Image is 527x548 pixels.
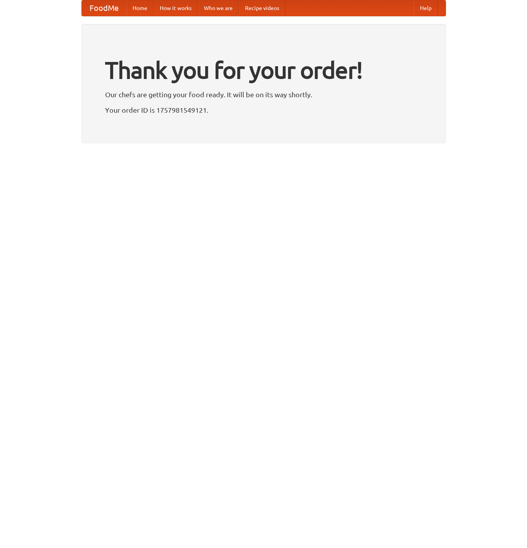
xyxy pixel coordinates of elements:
a: Home [126,0,154,16]
h1: Thank you for your order! [105,52,422,89]
a: Who we are [198,0,239,16]
p: Our chefs are getting your food ready. It will be on its way shortly. [105,89,422,100]
a: Recipe videos [239,0,285,16]
a: How it works [154,0,198,16]
a: FoodMe [82,0,126,16]
p: Your order ID is 1757981549121. [105,104,422,116]
a: Help [414,0,438,16]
